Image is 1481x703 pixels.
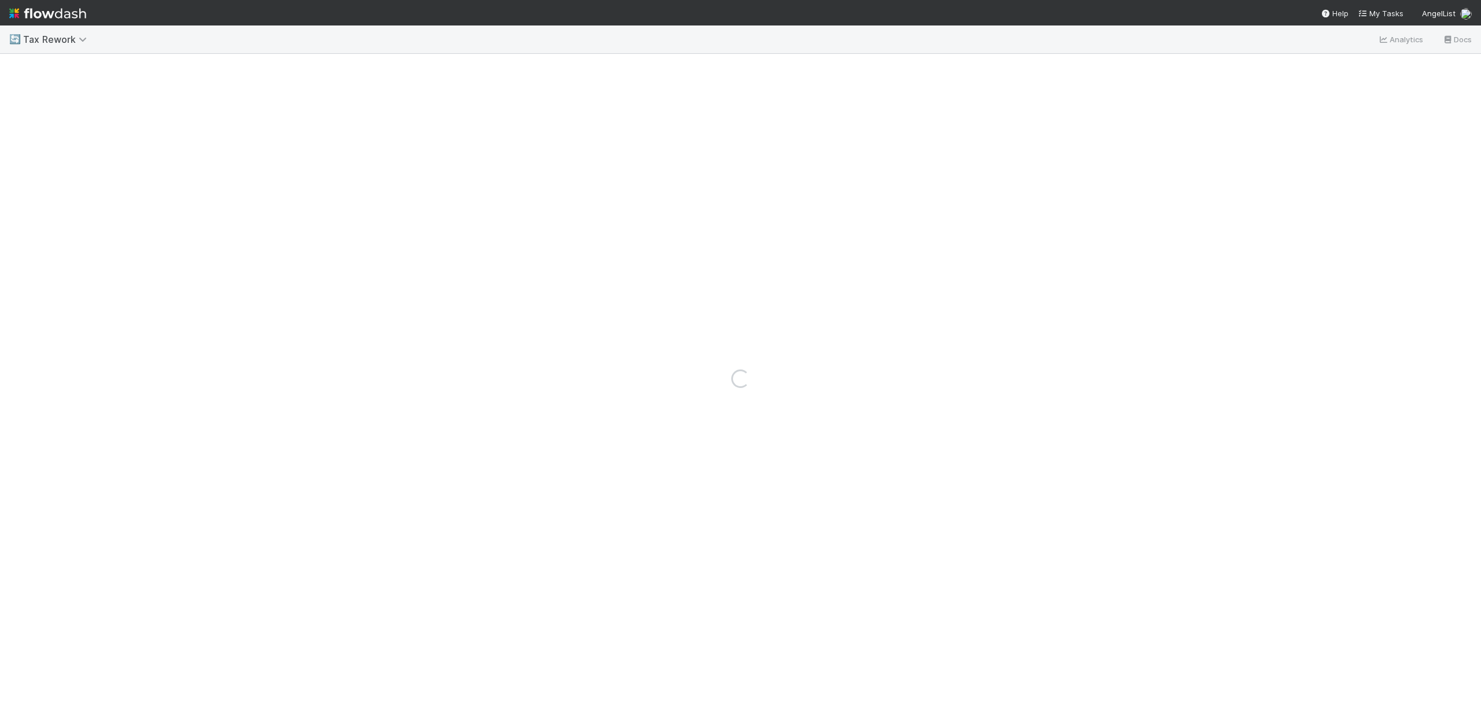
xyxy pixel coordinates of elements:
span: AngelList [1422,9,1456,18]
span: 🔄 [9,34,21,44]
a: Analytics [1378,32,1424,46]
div: Help [1321,8,1349,19]
span: My Tasks [1358,9,1403,18]
span: Tax Rework [23,34,93,45]
a: My Tasks [1358,8,1403,19]
a: Docs [1442,32,1472,46]
img: logo-inverted-e16ddd16eac7371096b0.svg [9,3,86,23]
img: avatar_bc42736a-3f00-4d10-a11d-d22e63cdc729.png [1460,8,1472,20]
